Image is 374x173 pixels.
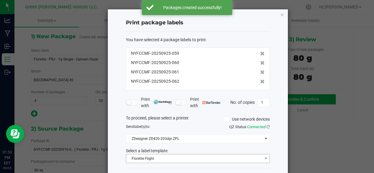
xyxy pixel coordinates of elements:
[134,125,146,129] span: label(s)
[190,96,221,109] span: Print with
[247,125,266,129] span: Connected
[131,50,179,57] span: NYFCCMF-20250925-059
[131,78,179,85] span: NYFCCMF-20250925-062
[6,125,24,143] iframe: Resource center
[202,101,221,104] img: bartender.png
[121,148,274,154] div: Select a label template.
[154,100,172,104] img: mark_magic_cybra.png
[126,37,270,43] div: :
[229,125,270,129] span: QZ Status:
[126,134,262,143] span: ZDesigner ZD420-203dpi ZPL
[230,100,255,104] span: No. of copies
[126,19,270,27] h4: Print package labels
[224,116,270,122] label: Use network devices
[141,96,172,109] span: Print with
[126,154,262,163] span: Florette Flight
[131,60,179,66] span: NYFCCMF-20250925-060
[131,69,179,75] span: NYFCCMF-20250925-061
[126,37,206,42] span: You have selected 4 package labels to print
[126,125,150,129] span: Send to:
[157,5,228,11] div: Packages created successfully!
[121,115,274,124] div: To proceed, please select a printer.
